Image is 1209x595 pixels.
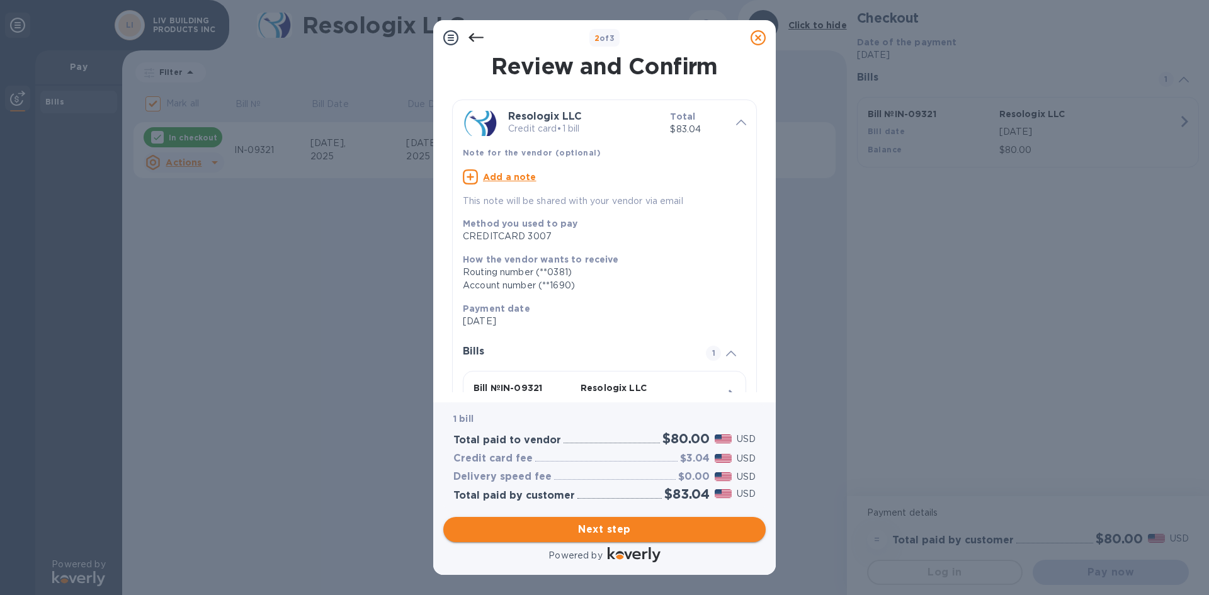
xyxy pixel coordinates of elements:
b: Payment date [463,303,530,314]
img: Logo [608,547,661,562]
p: This note will be shared with your vendor via email [463,195,746,208]
h2: $83.04 [664,486,710,502]
h3: Delivery speed fee [453,471,552,483]
p: USD [737,470,756,484]
u: Add a note [483,172,536,182]
div: Resologix LLCCredit card•1 billTotal$83.04Note for the vendor (optional)Add a noteThis note will ... [463,110,746,208]
p: USD [737,452,756,465]
p: Powered by [548,549,602,562]
button: Next step [443,517,766,542]
h3: Total paid by customer [453,490,575,502]
p: USD [737,433,756,446]
b: Method you used to pay [463,218,577,229]
h3: Credit card fee [453,453,533,465]
h1: Review and Confirm [450,53,759,79]
b: Resologix LLC [508,110,582,122]
p: USD [737,487,756,501]
p: Resologix LLC [581,382,683,394]
img: USD [715,489,732,498]
img: USD [715,472,732,481]
h3: Total paid to vendor [453,434,561,446]
h3: Bills [463,346,691,358]
b: Total [670,111,695,122]
span: 1 [706,346,721,361]
p: $83.04 [670,123,726,136]
button: Bill №IN-09321Resologix LLC [463,371,746,441]
h2: $80.00 [662,431,710,446]
div: Account number (**1690) [463,279,736,292]
span: 2 [594,33,599,43]
span: Next step [453,522,756,537]
b: of 3 [594,33,615,43]
div: Routing number (**0381) [463,266,736,279]
b: 1 bill [453,414,474,424]
p: [DATE] [463,315,736,328]
b: Note for the vendor (optional) [463,148,601,157]
img: USD [715,454,732,463]
img: USD [715,434,732,443]
h3: $0.00 [678,471,710,483]
b: How the vendor wants to receive [463,254,619,264]
p: Credit card • 1 bill [508,122,660,135]
div: CREDITCARD 3007 [463,230,736,243]
p: Bill № IN-09321 [474,382,576,394]
h3: $3.04 [680,453,710,465]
